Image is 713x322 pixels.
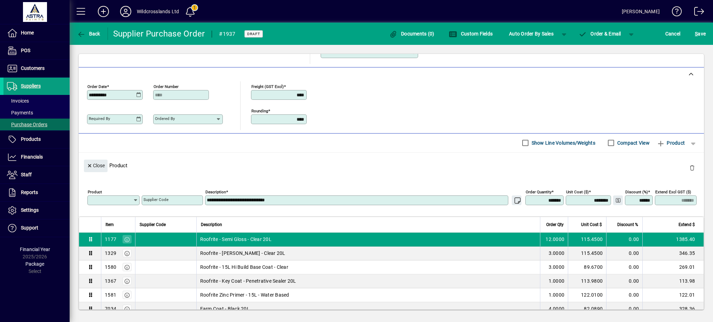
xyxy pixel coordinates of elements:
mat-label: Extend excl GST ($) [655,189,691,194]
span: Financials [21,154,43,160]
td: 0.00 [606,233,642,247]
button: Auto Order By Sales [506,27,557,40]
span: Extend $ [679,221,695,228]
td: 4.0000 [540,302,568,316]
td: 122.01 [642,288,704,302]
div: 7034 [105,305,116,312]
span: Roofrite - [PERSON_NAME] - Clear 20L [200,250,285,257]
td: 122.0100 [568,288,606,302]
span: Payments [7,110,33,115]
span: Financial Year [20,247,50,252]
span: Support [21,225,38,231]
span: Discount % [617,221,638,228]
span: Roofrite Zinc Primer - 15L - Water Based [200,291,289,298]
span: Farm Coat - Black 20L [200,305,250,312]
td: 346.35 [642,247,704,260]
mat-label: Order number [154,84,179,89]
span: Product [657,137,685,148]
app-page-header-button: Back [70,27,108,40]
a: Invoices [3,95,70,107]
mat-label: Order date [87,84,107,89]
td: 113.98 [642,274,704,288]
span: Products [21,136,41,142]
td: 0.00 [606,274,642,288]
div: Product [79,153,704,178]
a: Financials [3,148,70,166]
td: 269.01 [642,260,704,274]
span: Auto Order By Sales [509,28,554,39]
td: 1385.40 [642,233,704,247]
span: S [695,31,698,37]
span: Package [25,261,44,267]
span: Draft [247,32,260,36]
span: Home [21,30,34,35]
button: Custom Fields [447,27,494,40]
span: Purchase Orders [7,122,47,127]
span: Description [201,221,222,228]
app-page-header-button: Close [82,162,109,168]
mat-label: Required by [89,116,110,121]
div: 1367 [105,277,116,284]
div: 1177 [105,236,116,243]
div: #1937 [219,29,235,40]
td: 89.6700 [568,260,606,274]
span: Documents (0) [389,31,434,37]
mat-label: Discount (%) [625,189,648,194]
mat-label: Supplier Code [143,197,169,202]
mat-label: Description [205,189,226,194]
button: Save [693,27,707,40]
mat-label: Freight (GST excl) [251,84,284,89]
a: Customers [3,60,70,77]
div: Wildcrosslands Ltd [137,6,179,17]
button: Profile [115,5,137,18]
span: Supplier Code [140,221,166,228]
a: Staff [3,166,70,184]
div: 1329 [105,250,116,257]
mat-label: Order Quantity [526,189,551,194]
button: Add [92,5,115,18]
button: Product [653,137,688,149]
div: Supplier Purchase Order [113,28,205,39]
span: Roofrite - Key Coat - Penetrative Sealer 20L [200,277,296,284]
span: Unit Cost $ [581,221,602,228]
span: Invoices [7,98,29,104]
a: Support [3,219,70,237]
span: Roofrite - 15L Hi Build Base Coat - Clear [200,264,288,271]
button: Back [75,27,102,40]
td: 0.00 [606,247,642,260]
app-page-header-button: Delete [684,164,700,171]
td: 12.0000 [540,233,568,247]
td: 0.00 [606,288,642,302]
mat-label: Rounding [251,108,268,113]
mat-label: Ordered by [155,116,175,121]
label: Show Line Volumes/Weights [530,139,595,146]
mat-label: Unit Cost ($) [566,189,589,194]
span: Back [77,31,100,37]
button: Documents (0) [387,27,436,40]
label: Compact View [616,139,650,146]
td: 0.00 [606,260,642,274]
a: Products [3,131,70,148]
span: Staff [21,172,32,177]
div: [PERSON_NAME] [622,6,660,17]
button: Order & Email [575,27,625,40]
span: Order Qty [546,221,564,228]
span: Order & Email [579,31,621,37]
a: Payments [3,107,70,119]
button: Cancel [664,27,682,40]
td: 328.36 [642,302,704,316]
td: 1.0000 [540,288,568,302]
a: Settings [3,202,70,219]
span: Settings [21,207,39,213]
button: Change Price Levels [613,195,623,205]
td: 113.9800 [568,274,606,288]
td: 115.4500 [568,247,606,260]
mat-label: Product [88,189,102,194]
span: Item [105,221,114,228]
td: 115.4500 [568,233,606,247]
span: Customers [21,65,45,71]
button: Delete [684,160,700,176]
td: 3.0000 [540,260,568,274]
span: Cancel [665,28,681,39]
td: 0.00 [606,302,642,316]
